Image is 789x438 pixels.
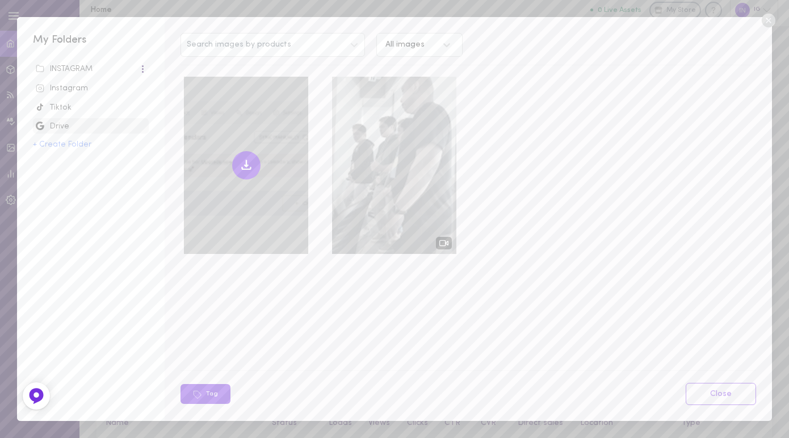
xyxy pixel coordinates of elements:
[165,17,771,420] div: Search images by productsAll imagesvideovideoTagClose
[33,141,91,149] button: + Create Folder
[36,64,139,75] div: INSTAGRAM
[187,41,291,49] span: Search images by products
[36,102,146,114] div: Tiktok
[36,121,146,132] div: Drive
[181,384,230,404] button: Tag
[28,387,45,404] img: Feedback Button
[686,383,756,405] a: Close
[33,35,87,45] span: My Folders
[33,60,149,77] span: INSTAGRAM
[36,83,146,94] div: Instagram
[385,41,425,49] div: All images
